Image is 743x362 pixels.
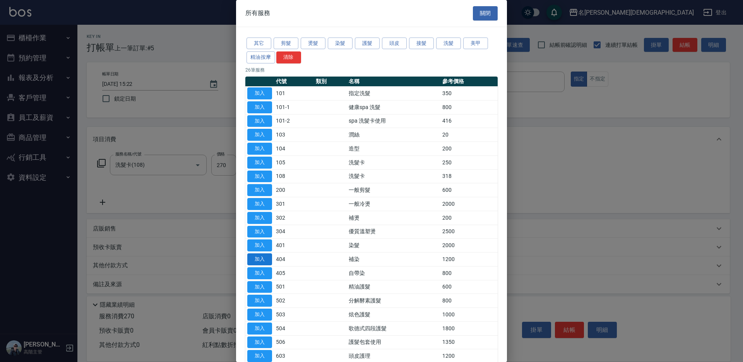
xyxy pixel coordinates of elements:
td: 2000 [440,239,498,253]
td: 200 [440,211,498,225]
button: 加入 [247,253,272,265]
td: 318 [440,169,498,183]
td: 103 [274,128,314,142]
td: 1800 [440,321,498,335]
td: 200 [274,183,314,197]
td: 304 [274,225,314,239]
td: 炫色護髮 [347,308,440,322]
button: 染髮 [328,38,353,50]
button: 燙髮 [301,38,325,50]
button: 剪髮 [274,38,298,50]
td: 自帶染 [347,266,440,280]
button: 精油按摩 [247,51,275,63]
td: 108 [274,169,314,183]
td: 404 [274,253,314,266]
td: 405 [274,266,314,280]
td: 504 [274,321,314,335]
button: 其它 [247,38,271,50]
td: 800 [440,100,498,114]
td: 350 [440,87,498,101]
td: 2500 [440,225,498,239]
td: 優質溫塑燙 [347,225,440,239]
button: 美甲 [463,38,488,50]
button: 護髮 [355,38,380,50]
td: 潤絲 [347,128,440,142]
button: 加入 [247,323,272,335]
button: 加入 [247,198,272,210]
span: 所有服務 [245,9,270,17]
td: 1000 [440,308,498,322]
button: 加入 [247,171,272,183]
button: 加入 [247,239,272,251]
td: 506 [274,335,314,349]
button: 加入 [247,350,272,362]
td: 416 [440,114,498,128]
button: 加入 [247,226,272,238]
td: 精油護髮 [347,280,440,294]
button: 加入 [247,336,272,348]
td: 分解酵素護髮 [347,294,440,308]
td: 指定洗髮 [347,87,440,101]
td: 101-2 [274,114,314,128]
td: 一般剪髮 [347,183,440,197]
td: 1200 [440,253,498,266]
td: 105 [274,155,314,169]
button: 加入 [247,143,272,155]
td: 800 [440,294,498,308]
button: 加入 [247,267,272,279]
button: 加入 [247,129,272,141]
td: 600 [440,183,498,197]
td: 200 [440,142,498,156]
td: 造型 [347,142,440,156]
td: 101 [274,87,314,101]
td: 101-1 [274,100,314,114]
td: 染髮 [347,239,440,253]
td: 20 [440,128,498,142]
td: 護髮包套使用 [347,335,440,349]
td: 洗髮卡 [347,155,440,169]
td: 502 [274,294,314,308]
button: 加入 [247,281,272,293]
button: 清除 [276,51,301,63]
button: 關閉 [473,6,498,20]
p: 26 筆服務 [245,67,498,73]
td: 503 [274,308,314,322]
td: 104 [274,142,314,156]
td: 600 [440,280,498,294]
td: 401 [274,239,314,253]
button: 加入 [247,101,272,113]
td: 250 [440,155,498,169]
button: 加入 [247,87,272,99]
td: 1350 [440,335,498,349]
td: 洗髮卡 [347,169,440,183]
td: 補染 [347,253,440,266]
td: spa 洗髮卡使用 [347,114,440,128]
button: 加入 [247,157,272,169]
button: 頭皮 [382,38,407,50]
th: 名稱 [347,77,440,87]
button: 加入 [247,115,272,127]
button: 加入 [247,309,272,321]
td: 一般冷燙 [347,197,440,211]
td: 800 [440,266,498,280]
th: 參考價格 [440,77,498,87]
button: 加入 [247,184,272,196]
td: 補燙 [347,211,440,225]
button: 加入 [247,295,272,307]
td: 歌德式四段護髮 [347,321,440,335]
td: 健康spa 洗髮 [347,100,440,114]
button: 加入 [247,212,272,224]
td: 2000 [440,197,498,211]
button: 洗髮 [436,38,461,50]
td: 302 [274,211,314,225]
td: 301 [274,197,314,211]
td: 501 [274,280,314,294]
th: 代號 [274,77,314,87]
button: 接髮 [409,38,434,50]
th: 類別 [314,77,347,87]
